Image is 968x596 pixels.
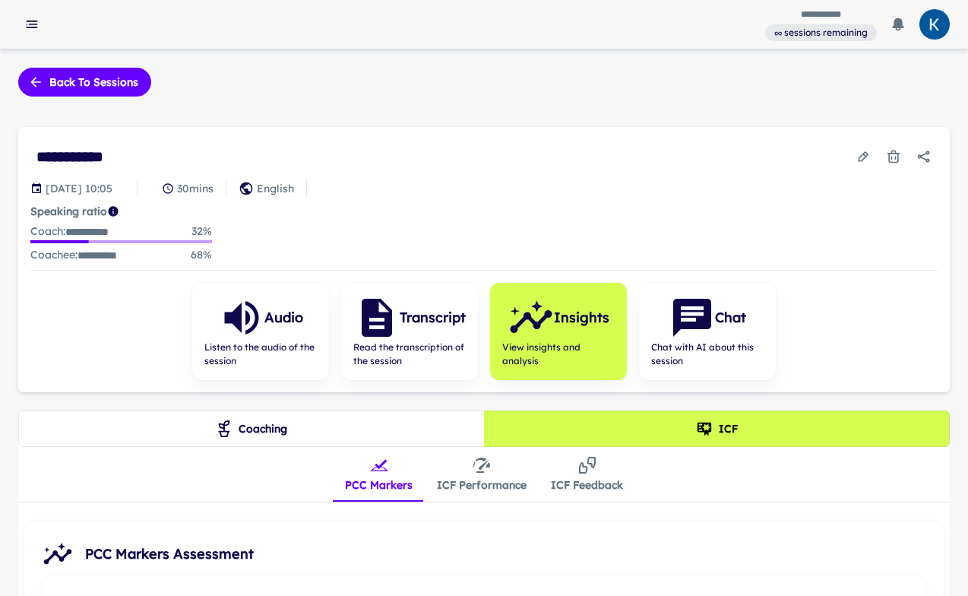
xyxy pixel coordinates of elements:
button: AudioListen to the audio of the session [192,283,329,380]
button: ChatChat with AI about this session [639,283,776,380]
p: Coach : [30,223,109,240]
p: Coachee : [30,246,117,264]
button: Coaching [18,411,485,447]
a: You have unlimited sessions available. [765,23,877,42]
div: theme selection [18,411,950,447]
p: English [257,180,294,197]
h6: Audio [264,307,303,328]
button: ICF Feedback [539,447,635,502]
p: 32 % [191,223,212,240]
button: TranscriptRead the transcription of the session [341,283,478,380]
strong: Speaking ratio [30,204,107,218]
button: Share session [910,143,938,170]
span: Chat with AI about this session [651,341,764,368]
button: PCC Markers [333,447,425,502]
p: Session date [46,180,112,197]
div: insights tabs [333,447,635,502]
button: Back to sessions [18,68,151,97]
span: ∞ sessions remaining [768,26,874,40]
span: View insights and analysis [502,341,615,368]
img: photoURL [919,9,950,40]
p: 30 mins [177,180,214,197]
span: PCC Markers Assessment [85,544,932,565]
h6: Insights [554,307,609,328]
svg: Coach/coachee ideal ratio of speaking is roughly 20:80. Mentor/mentee ideal ratio of speaking is ... [107,205,119,217]
h6: Chat [715,307,746,328]
button: InsightsView insights and analysis [490,283,627,380]
p: 68 % [191,246,212,264]
button: Edit session [849,143,877,170]
button: Delete session [880,143,907,170]
button: ICF [484,411,951,447]
span: You have unlimited sessions available. [765,24,877,40]
button: ICF Performance [425,447,539,502]
h6: Transcript [400,307,466,328]
span: Read the transcription of the session [353,341,466,368]
span: Listen to the audio of the session [204,341,317,368]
